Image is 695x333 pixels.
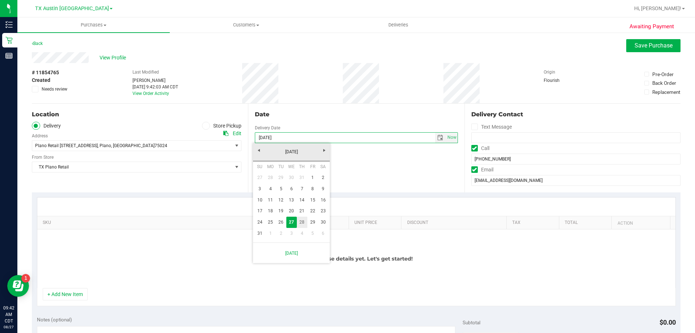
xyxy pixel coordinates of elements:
[265,228,275,239] a: 1
[265,217,275,228] a: 25
[660,319,676,326] span: $0.00
[43,220,288,226] a: SKU
[255,154,458,161] div: [DATE]
[318,172,328,183] a: 2
[132,69,159,75] label: Last Modified
[471,154,681,165] input: Format: (999) 999-9999
[5,52,13,59] inline-svg: Reports
[32,41,43,46] a: Back
[297,205,307,217] a: 21
[544,77,580,84] div: Flourish
[446,132,458,143] span: Set Current date
[322,17,475,33] a: Deliveries
[254,195,265,206] a: 10
[354,220,399,226] a: Unit Price
[635,42,673,49] span: Save Purchase
[35,143,98,148] span: Plano Retail [STREET_ADDRESS]
[255,110,458,119] div: Date
[17,22,170,28] span: Purchases
[652,88,680,96] div: Replacement
[3,324,14,330] p: 08/27
[265,195,275,206] a: 11
[155,143,167,148] span: 75024
[286,183,297,195] a: 6
[42,86,67,92] span: Needs review
[37,317,72,322] span: Notes (optional)
[254,217,265,228] a: 24
[379,22,418,28] span: Deliveries
[307,183,318,195] a: 8
[307,205,318,217] a: 22
[286,228,297,239] a: 3
[318,217,328,228] a: 30
[276,195,286,206] a: 12
[17,17,170,33] a: Purchases
[297,217,307,228] a: 28
[629,22,674,31] span: Awaiting Payment
[254,183,265,195] a: 3
[286,205,297,217] a: 20
[32,154,54,161] label: From Store
[265,172,275,183] a: 28
[132,77,178,84] div: [PERSON_NAME]
[318,183,328,195] a: 9
[232,162,241,172] span: select
[435,133,446,143] span: select
[232,141,241,151] span: select
[254,228,265,239] a: 31
[276,217,286,228] a: 26
[319,145,330,156] a: Next
[463,320,480,325] span: Subtotal
[307,228,318,239] a: 5
[35,5,109,12] span: TX Austin [GEOGRAPHIC_DATA]
[98,143,111,148] span: , Plano
[276,183,286,195] a: 5
[318,228,328,239] a: 6
[265,183,275,195] a: 4
[32,133,48,139] label: Address
[43,288,88,300] button: + Add New Item
[32,110,241,119] div: Location
[21,274,30,283] iframe: Resource center unread badge
[254,172,265,183] a: 27
[5,37,13,44] inline-svg: Retail
[318,205,328,217] a: 23
[297,161,307,172] th: Thursday
[318,161,328,172] th: Saturday
[297,183,307,195] a: 7
[202,122,242,130] label: Store Pickup
[652,79,676,87] div: Back Order
[7,275,29,297] iframe: Resource center
[471,143,489,154] label: Call
[132,84,178,90] div: [DATE] 9:42:03 AM CDT
[307,217,318,228] a: 29
[111,143,155,148] span: , [GEOGRAPHIC_DATA]
[132,91,169,96] a: View Order Activity
[286,172,297,183] a: 30
[446,133,458,143] span: select
[297,195,307,206] a: 14
[307,195,318,206] a: 15
[286,161,297,172] th: Wednesday
[32,69,59,76] span: # 11854765
[5,21,13,28] inline-svg: Inventory
[265,205,275,217] a: 18
[253,146,330,158] a: [DATE]
[276,228,286,239] a: 2
[257,246,326,261] a: [DATE]
[254,161,265,172] th: Sunday
[286,217,297,228] a: 27
[32,122,61,130] label: Delivery
[37,229,675,288] div: No purchase details yet. Let's get started!
[297,172,307,183] a: 31
[276,161,286,172] th: Tuesday
[286,195,297,206] a: 13
[3,305,14,324] p: 09:42 AM CDT
[233,130,241,137] div: Edit
[544,69,555,75] label: Origin
[471,122,512,132] label: Text Message
[255,125,280,131] label: Delivery Date
[307,161,318,172] th: Friday
[100,54,129,62] span: View Profile
[407,220,504,226] a: Discount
